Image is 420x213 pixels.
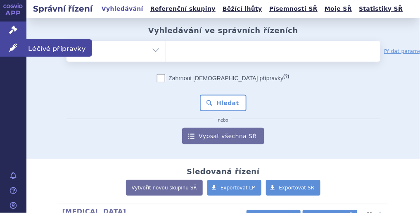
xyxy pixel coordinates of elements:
[279,185,315,191] span: Exportovat SŘ
[148,3,218,14] a: Referenční skupiny
[26,39,92,57] span: Léčivé přípravky
[187,167,259,176] h2: Sledovaná řízení
[283,74,289,79] abbr: (?)
[266,180,321,196] a: Exportovat SŘ
[200,95,247,111] button: Hledat
[182,128,264,144] a: Vypsat všechna SŘ
[157,74,289,82] label: Zahrnout [DEMOGRAPHIC_DATA] přípravky
[207,180,261,196] a: Exportovat LP
[356,3,405,14] a: Statistiky SŘ
[221,185,255,191] span: Exportovat LP
[267,3,320,14] a: Písemnosti SŘ
[26,3,99,14] h2: Správní řízení
[148,26,298,35] h2: Vyhledávání ve správních řízeních
[322,3,354,14] a: Moje SŘ
[220,3,265,14] a: Běžící lhůty
[99,3,146,14] a: Vyhledávání
[126,180,203,196] a: Vytvořit novou skupinu SŘ
[214,118,233,123] i: nebo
